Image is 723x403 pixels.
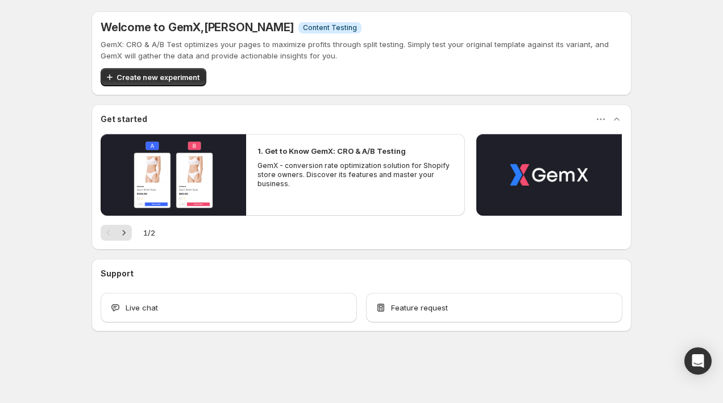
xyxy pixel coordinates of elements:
h3: Get started [101,114,147,125]
div: Open Intercom Messenger [684,347,712,375]
h2: 1. Get to Know GemX: CRO & A/B Testing [257,145,406,157]
button: Play video [101,134,246,216]
span: 1 / 2 [143,227,155,238]
span: , [PERSON_NAME] [201,20,294,34]
p: GemX - conversion rate optimization solution for Shopify store owners. Discover its features and ... [257,161,453,188]
span: Live chat [126,302,158,313]
p: GemX: CRO & A/B Test optimizes your pages to maximize profits through split testing. Simply test ... [101,39,622,61]
button: Next [116,225,132,241]
nav: Pagination [101,225,132,241]
button: Play video [476,134,622,216]
h3: Support [101,268,134,279]
h5: Welcome to GemX [101,20,294,34]
button: Create new experiment [101,68,206,86]
span: Content Testing [303,23,357,32]
span: Feature request [391,302,448,313]
span: Create new experiment [117,72,200,83]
